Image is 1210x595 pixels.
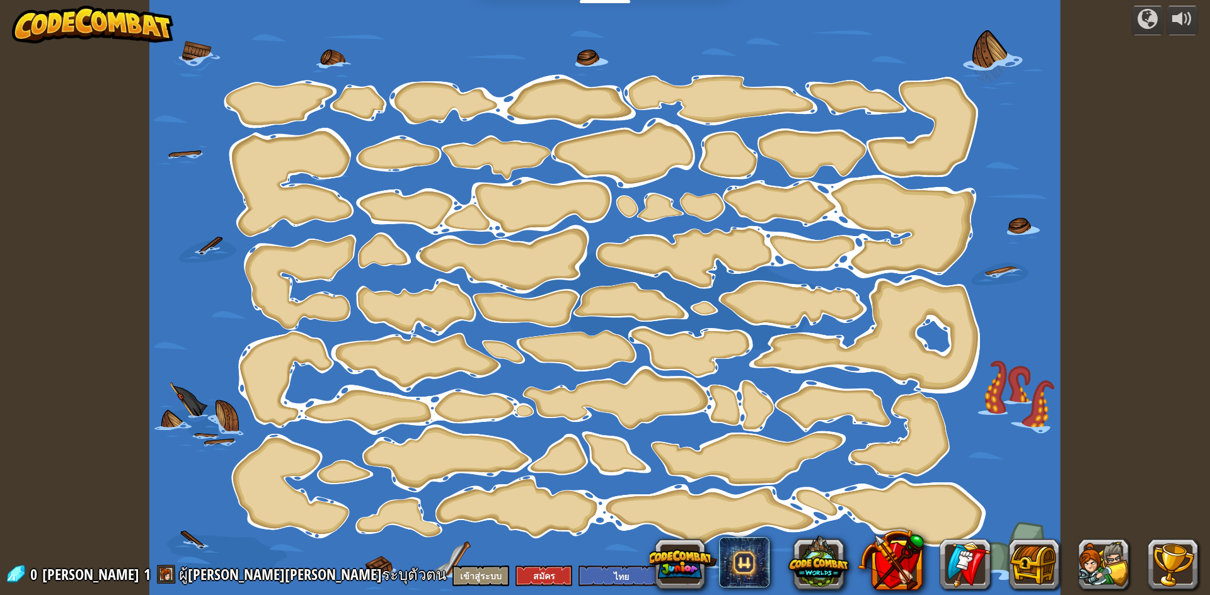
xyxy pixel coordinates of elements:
[12,6,173,43] img: CodeCombat - Learn how to code by playing a game
[144,564,151,584] span: 1
[179,564,446,584] span: ผู้[PERSON_NAME][PERSON_NAME]ระบุตัวตน
[1167,6,1198,35] button: ปรับระดับเสียง
[30,564,41,584] span: 0
[516,565,572,586] button: สมัคร
[1132,6,1163,35] button: แคมเปญ
[42,564,139,585] span: [PERSON_NAME]
[452,565,509,586] button: เข้าสู่ระบบ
